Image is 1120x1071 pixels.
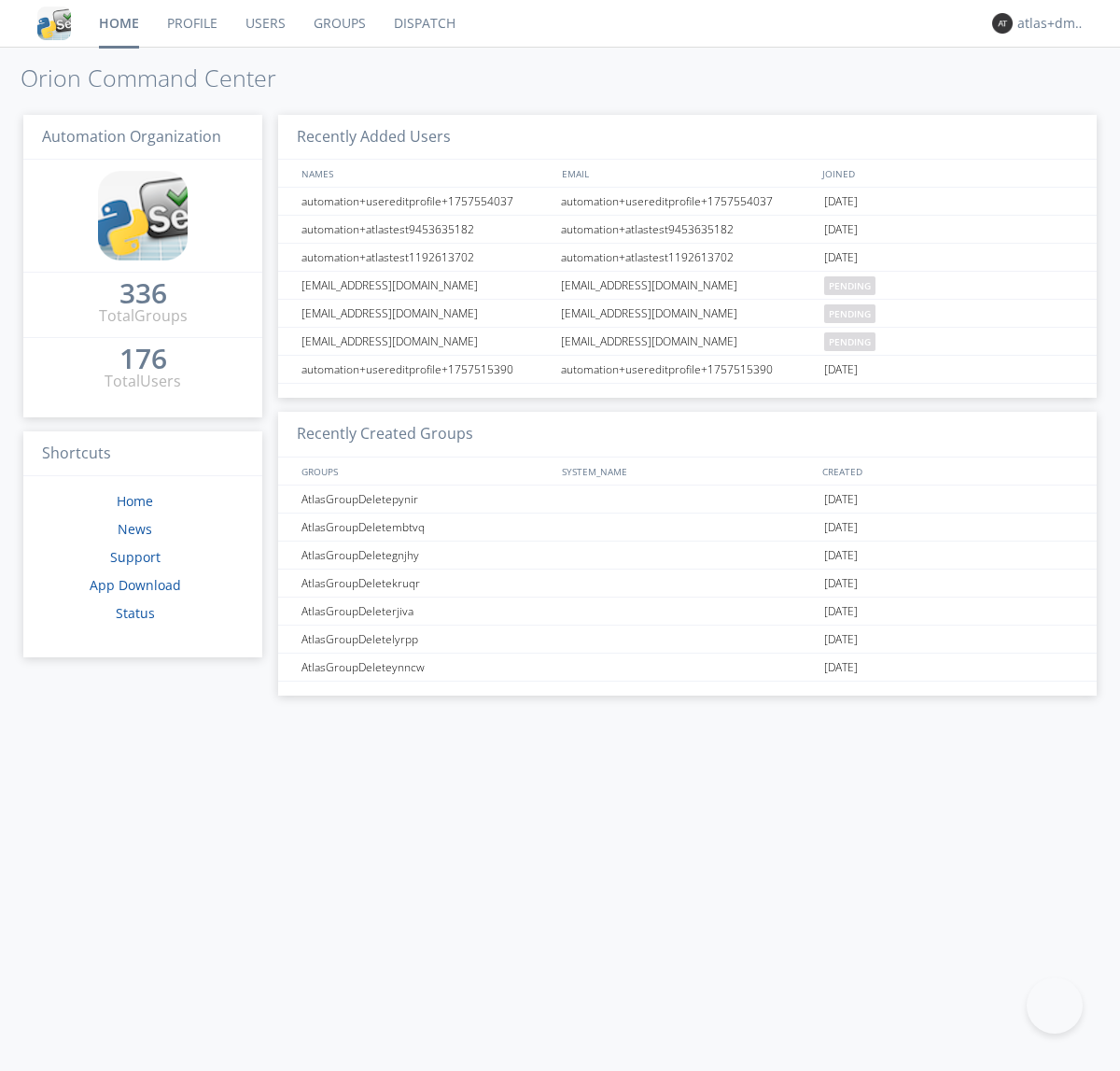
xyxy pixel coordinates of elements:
[278,356,1097,384] a: automation+usereditprofile+1757515390automation+usereditprofile+1757515390[DATE]
[117,492,153,510] a: Home
[992,13,1013,34] img: 373638.png
[278,626,1097,654] a: AtlasGroupDeletelyrpp[DATE]
[90,576,181,594] a: App Download
[556,188,819,215] div: automation+usereditprofile+1757554037
[297,244,555,271] div: automation+atlastest1192613702
[556,356,819,383] div: automation+usereditprofile+1757515390
[556,328,819,355] div: [EMAIL_ADDRESS][DOMAIN_NAME]
[557,160,818,187] div: EMAIL
[105,371,181,392] div: Total Users
[824,188,858,216] span: [DATE]
[297,626,555,653] div: AtlasGroupDeletelyrpp
[110,548,161,566] a: Support
[297,188,555,215] div: automation+usereditprofile+1757554037
[278,272,1097,300] a: [EMAIL_ADDRESS][DOMAIN_NAME][EMAIL_ADDRESS][DOMAIN_NAME]pending
[1027,978,1083,1034] iframe: Toggle Customer Support
[119,284,167,303] div: 336
[37,7,71,40] img: cddb5a64eb264b2086981ab96f4c1ba7
[824,276,875,295] span: pending
[278,216,1097,244] a: automation+atlastest9453635182automation+atlastest9453635182[DATE]
[297,598,555,625] div: AtlasGroupDeleterjiva
[116,604,155,622] a: Status
[278,244,1097,272] a: automation+atlastest1192613702automation+atlastest1192613702[DATE]
[297,216,555,243] div: automation+atlastest9453635182
[278,542,1097,570] a: AtlasGroupDeletegnjhy[DATE]
[556,216,819,243] div: automation+atlastest9453635182
[98,171,188,261] img: cddb5a64eb264b2086981ab96f4c1ba7
[824,332,875,351] span: pending
[824,654,858,682] span: [DATE]
[824,356,858,384] span: [DATE]
[297,486,555,513] div: AtlasGroupDeletepynir
[278,300,1097,328] a: [EMAIL_ADDRESS][DOMAIN_NAME][EMAIL_ADDRESS][DOMAIN_NAME]pending
[297,570,555,597] div: AtlasGroupDeletekruqr
[118,520,152,538] a: News
[1017,14,1087,33] div: atlas+dm+only+lead
[278,188,1097,216] a: automation+usereditprofile+1757554037automation+usereditprofile+1757554037[DATE]
[99,305,188,327] div: Total Groups
[119,349,167,368] div: 176
[297,542,555,569] div: AtlasGroupDeletegnjhy
[824,570,858,598] span: [DATE]
[824,598,858,626] span: [DATE]
[557,458,818,485] div: SYSTEM_NAME
[278,115,1097,161] h3: Recently Added Users
[824,244,858,272] span: [DATE]
[297,160,553,187] div: NAMES
[824,216,858,244] span: [DATE]
[297,654,555,681] div: AtlasGroupDeleteynncw
[278,598,1097,626] a: AtlasGroupDeleterjiva[DATE]
[297,356,555,383] div: automation+usereditprofile+1757515390
[278,654,1097,682] a: AtlasGroupDeleteynncw[DATE]
[278,328,1097,356] a: [EMAIL_ADDRESS][DOMAIN_NAME][EMAIL_ADDRESS][DOMAIN_NAME]pending
[278,514,1097,542] a: AtlasGroupDeletembtvq[DATE]
[824,542,858,570] span: [DATE]
[824,486,858,514] span: [DATE]
[818,160,1079,187] div: JOINED
[297,300,555,327] div: [EMAIL_ADDRESS][DOMAIN_NAME]
[42,126,221,147] span: Automation Organization
[824,514,858,542] span: [DATE]
[818,458,1079,485] div: CREATED
[278,412,1097,458] h3: Recently Created Groups
[297,328,555,355] div: [EMAIL_ADDRESS][DOMAIN_NAME]
[824,626,858,654] span: [DATE]
[23,431,262,477] h3: Shortcuts
[297,458,553,485] div: GROUPS
[278,570,1097,598] a: AtlasGroupDeletekruqr[DATE]
[556,244,819,271] div: automation+atlastest1192613702
[278,486,1097,514] a: AtlasGroupDeletepynir[DATE]
[119,284,167,305] a: 336
[119,349,167,371] a: 176
[824,304,875,323] span: pending
[297,514,555,541] div: AtlasGroupDeletembtvq
[297,272,555,299] div: [EMAIL_ADDRESS][DOMAIN_NAME]
[556,272,819,299] div: [EMAIL_ADDRESS][DOMAIN_NAME]
[556,300,819,327] div: [EMAIL_ADDRESS][DOMAIN_NAME]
